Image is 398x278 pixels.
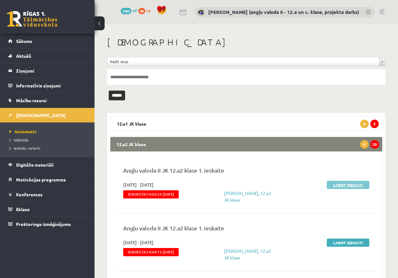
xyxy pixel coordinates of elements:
[123,224,369,235] p: Angļu valoda II JK 12.a2 klase 1. ieskaite
[138,8,153,13] a: 48 xp
[8,217,87,231] a: Proktoringa izmēģinājums
[327,239,369,247] a: Labot ieskaiti
[16,177,66,182] span: Motivācijas programma
[198,9,204,16] img: Katrīne Laizāne (angļu valoda II - 12.a un c. klase, projekta darbs)
[9,129,88,134] a: Neizlabotās
[8,108,87,122] a: [DEMOGRAPHIC_DATA]
[9,137,88,143] a: Izlabotās
[146,8,150,13] span: xp
[9,145,88,151] a: Ieskaišu varianti
[16,38,32,44] span: Sākums
[360,120,369,128] span: 6
[147,250,174,254] span: 14:44:13 [DATE]
[123,248,179,256] span: Iesniegta:
[16,206,30,212] span: Eklase
[16,78,87,93] legend: Informatīvie ziņojumi
[224,190,271,203] a: [PERSON_NAME], 12.a2 JK klase
[8,78,87,93] a: Informatīvie ziņojumi
[9,137,28,142] span: Izlabotās
[16,53,31,59] span: Aktuāli
[208,9,359,15] a: [PERSON_NAME] (angļu valoda II - 12.a un c. klase, projekta darbs)
[121,8,137,13] a: 3989 mP
[121,8,131,14] span: 3989
[110,116,382,131] legend: 12.a1 JK klase
[16,192,43,197] span: Konferences
[16,98,47,103] span: Mācību resursi
[8,63,87,78] a: Ziņojumi
[8,49,87,63] a: Aktuāli
[7,11,57,27] a: Rīgas 1. Tālmācības vidusskola
[138,8,145,14] span: 48
[16,221,71,227] span: Proktoringa izmēģinājums
[8,172,87,187] a: Motivācijas programma
[9,145,40,151] span: Ieskaišu varianti
[8,202,87,216] a: Eklase
[8,187,87,202] a: Konferences
[370,120,379,128] span: 3
[123,166,369,178] p: Angļu valoda II JK 12.a2 klase 1. ieskaite
[370,140,379,149] span: 20
[123,190,179,198] span: Iesniegta:
[9,129,37,134] span: Neizlabotās
[8,157,87,172] a: Digitālie materiāli
[360,140,369,149] span: 5
[16,162,54,168] span: Digitālie materiāli
[107,37,385,48] h1: [DEMOGRAPHIC_DATA]
[147,192,174,196] span: 14:03:24 [DATE]
[16,112,66,118] span: [DEMOGRAPHIC_DATA]
[110,57,377,66] span: Rādīt visas
[123,181,153,188] span: [DATE] - [DATE]
[16,63,87,78] legend: Ziņojumi
[327,181,369,189] a: Labot ieskaiti
[123,239,153,246] span: [DATE] - [DATE]
[8,93,87,108] a: Mācību resursi
[107,57,385,66] a: Rādīt visas
[224,248,271,260] a: [PERSON_NAME], 12.a2 JK klase
[110,137,382,151] legend: 12.a2 JK klase
[8,34,87,48] a: Sākums
[132,8,137,13] span: mP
